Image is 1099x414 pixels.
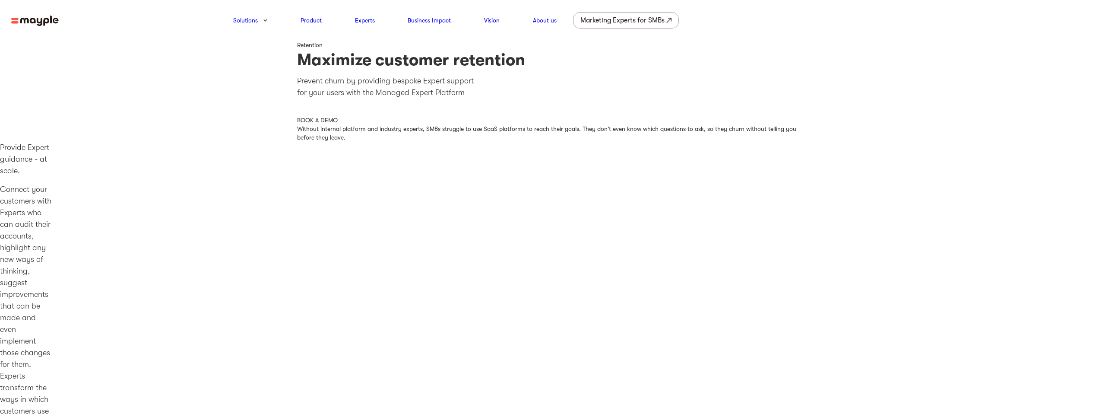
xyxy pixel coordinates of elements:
[408,15,451,25] a: Business Impact
[580,14,665,26] div: Marketing Experts for SMBs
[297,75,802,99] p: Prevent churn by providing bespoke Expert support for your users with the Managed Expert Platform
[355,15,375,25] a: Experts
[573,12,679,29] a: Marketing Experts for SMBs
[11,16,59,26] img: mayple-logo
[297,116,802,124] div: BOOK A DEMO
[301,15,322,25] a: Product
[233,15,258,25] a: Solutions
[533,15,557,25] a: About us
[484,15,500,25] a: Vision
[297,49,802,70] h1: Maximize customer retention
[297,124,802,142] div: Without internal platform and industry experts, SMBs struggle to use SaaS platforms to reach thei...
[297,41,802,49] div: Retention
[263,19,267,22] img: arrow-down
